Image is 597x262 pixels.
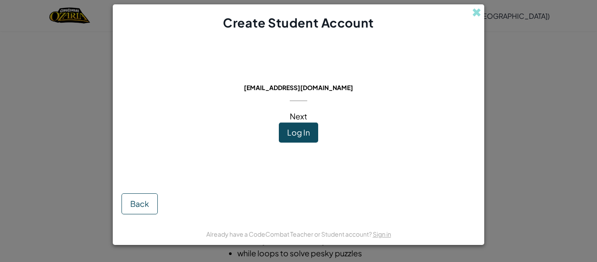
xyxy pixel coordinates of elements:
[290,111,307,121] span: Next
[287,127,310,137] span: Log In
[373,230,391,238] a: Sign in
[279,122,318,143] button: Log In
[121,193,158,214] button: Back
[223,15,374,30] span: Create Student Account
[244,84,353,91] span: [EMAIL_ADDRESS][DOMAIN_NAME]
[237,71,361,81] span: This email is already in use:
[206,230,373,238] span: Already have a CodeCombat Teacher or Student account?
[130,199,149,209] span: Back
